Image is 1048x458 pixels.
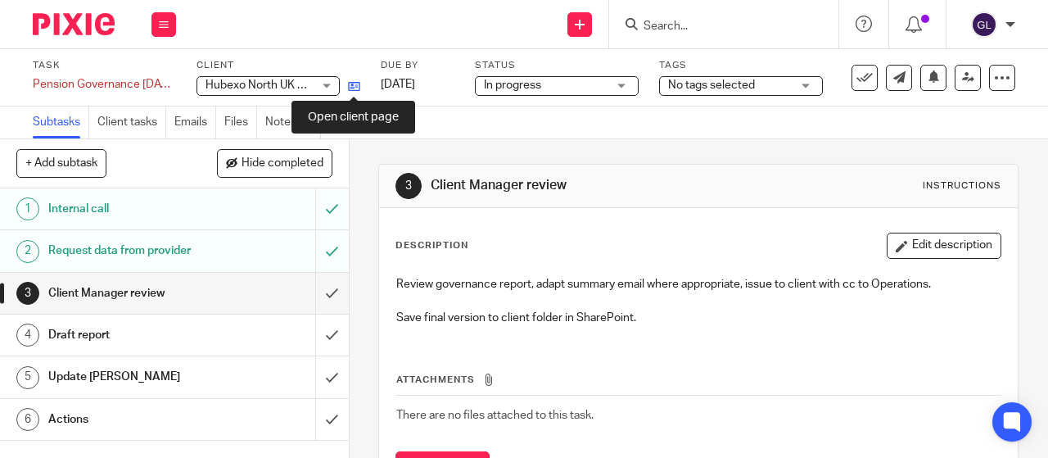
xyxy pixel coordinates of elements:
a: Subtasks [33,107,89,138]
span: Attachments [396,375,475,384]
img: Pixie [33,13,115,35]
input: Search [642,20,789,34]
h1: Update [PERSON_NAME] [48,365,215,389]
label: Task [33,59,176,72]
span: Hubexo North UK Ltd [206,79,314,91]
div: Instructions [923,179,1001,193]
h1: Internal call [48,197,215,221]
button: Hide completed [217,149,332,177]
a: Emails [174,107,216,138]
button: Edit description [887,233,1001,259]
div: Pension Governance [DATE] [33,76,176,93]
div: 5 [16,366,39,389]
div: 6 [16,408,39,431]
button: + Add subtask [16,149,106,177]
h1: Client Manager review [431,177,734,194]
span: No tags selected [668,79,755,91]
span: Hide completed [242,157,323,170]
label: Tags [659,59,823,72]
img: svg%3E [971,11,997,38]
div: 3 [395,173,422,199]
a: Client tasks [97,107,166,138]
label: Due by [381,59,454,72]
div: 4 [16,324,39,347]
div: 3 [16,282,39,305]
a: Notes (0) [265,107,321,138]
div: Pension Governance October 2025 [33,76,176,93]
h1: Request data from provider [48,238,215,263]
h1: Draft report [48,323,215,347]
label: Status [475,59,639,72]
h1: Client Manager review [48,281,215,306]
p: Description [395,239,468,252]
div: 1 [16,197,39,220]
span: There are no files attached to this task. [396,410,594,421]
span: [DATE] [381,79,415,90]
p: Review governance report, adapt summary email where appropriate, issue to client with cc to Opera... [396,276,1001,292]
a: Files [224,107,257,138]
label: Client [196,59,360,72]
span: In progress [484,79,541,91]
p: Save final version to client folder in SharePoint. [396,310,1001,326]
a: Audit logs [329,107,388,138]
h1: Actions [48,407,215,432]
div: 2 [16,240,39,263]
